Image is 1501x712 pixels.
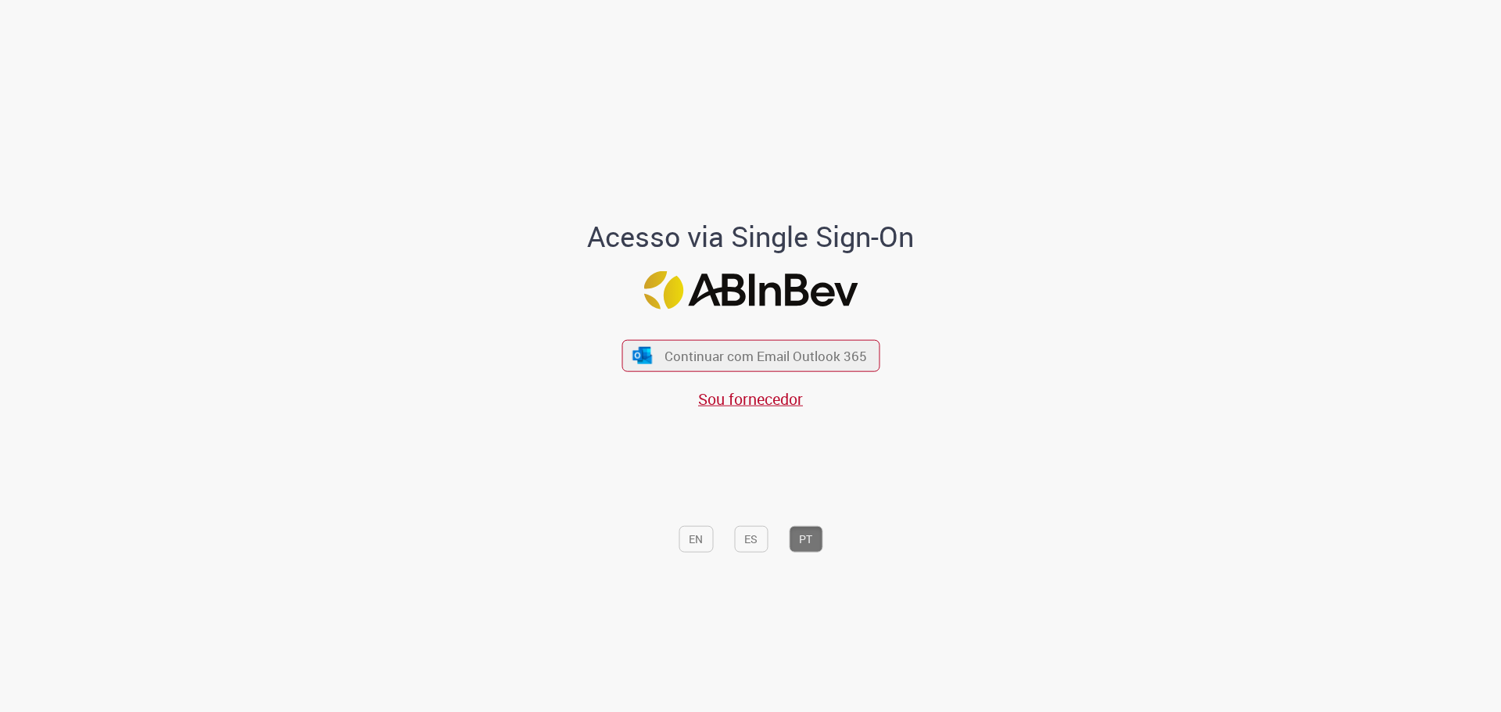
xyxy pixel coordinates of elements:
button: ES [734,525,768,552]
span: Continuar com Email Outlook 365 [665,347,867,365]
button: ícone Azure/Microsoft 360 Continuar com Email Outlook 365 [622,339,879,371]
img: ícone Azure/Microsoft 360 [632,347,654,363]
img: Logo ABInBev [643,270,858,309]
h1: Acesso via Single Sign-On [534,221,968,252]
a: Sou fornecedor [698,388,803,410]
button: PT [789,525,822,552]
button: EN [679,525,713,552]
